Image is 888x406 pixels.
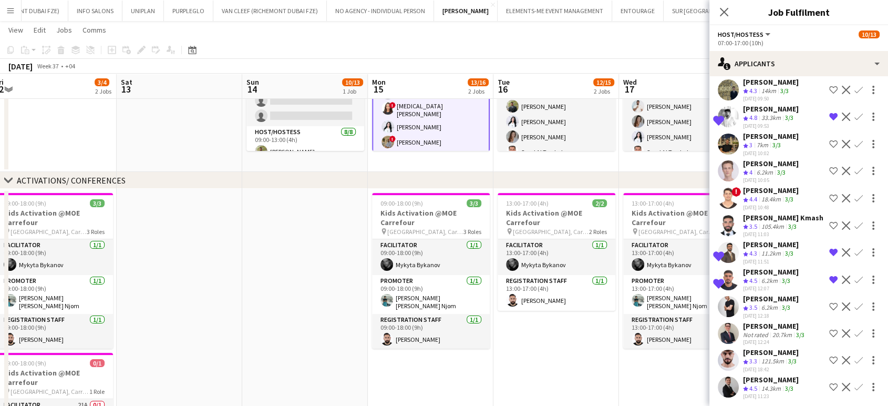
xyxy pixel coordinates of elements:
button: NO AGENCY - INDIVIDUAL PERSON [327,1,434,21]
span: 09:00-18:00 (9h) [380,199,423,207]
app-skills-label: 3/3 [785,249,793,257]
div: 20.7km [770,331,794,339]
span: 3 Roles [87,228,105,236]
a: Edit [29,23,50,37]
span: [GEOGRAPHIC_DATA], Carrefour [11,228,87,236]
span: 2 Roles [589,228,607,236]
div: [PERSON_NAME] [743,104,799,114]
div: [DATE] 18:42 [743,366,799,373]
a: View [4,23,27,37]
div: [PERSON_NAME] Kmash [743,213,823,222]
app-skills-label: 3/3 [785,195,793,203]
span: 17 [622,83,637,95]
span: 14 [245,83,259,95]
div: [DATE] 09:53 [743,123,799,129]
app-card-role: Facilitator1/113:00-17:00 (4h)Mykyta Bykanov [623,239,741,275]
div: [PERSON_NAME] [743,186,799,195]
button: [PERSON_NAME] [434,1,498,21]
div: [DATE] 11:23 [743,393,799,400]
app-card-role: Facilitator1/109:00-18:00 (9h)Mykyta Bykanov [372,239,490,275]
span: 3/4 [95,78,109,86]
span: ! [389,102,396,108]
app-skills-label: 3/3 [780,87,789,95]
app-card-role: Registration Staff1/109:00-18:00 (9h)[PERSON_NAME] [372,314,490,350]
app-skills-label: 3/3 [785,384,793,392]
button: ELEMENTS-ME EVENT MANAGEMENT [498,1,612,21]
div: 105.4km [759,222,786,231]
span: Sun [246,77,259,87]
span: 4.5 [749,384,757,392]
h3: Job Fulfilment [709,5,888,19]
span: 13:00-17:00 (4h) [632,199,674,207]
span: 13 [119,83,132,95]
div: [DATE] [8,61,33,72]
div: 6.2km [759,277,780,286]
span: Comms [82,25,106,35]
button: SUR [GEOGRAPHIC_DATA] [664,1,750,21]
button: PURPLEGLO [164,1,213,21]
div: [DATE] 10:05 [743,177,799,184]
span: 3.5 [749,222,757,230]
div: [DATE] 11:51 [743,258,799,265]
app-skills-label: 3/3 [777,168,786,176]
h3: Kids Activation @MOE Carrefour [623,208,741,227]
app-card-role: Registration Staff1/113:00-17:00 (4h)[PERSON_NAME] [623,314,741,350]
div: 2 Jobs [95,87,111,95]
div: Applicants [709,51,888,76]
span: 0/1 [90,359,105,367]
button: INFO SALONS [68,1,122,21]
span: Edit [34,25,46,35]
span: 4 [749,168,752,176]
span: ! [731,187,741,197]
app-skills-label: 3/3 [782,303,790,311]
span: 10/13 [859,31,880,38]
div: 14km [759,87,778,96]
span: 1 Role [89,388,105,395]
span: 3/3 [467,199,481,207]
app-job-card: 09:00-18:00 (9h)3/3Kids Activation @MOE Carrefour [GEOGRAPHIC_DATA], Carrefour3 RolesFacilitator1... [372,193,490,349]
app-card-role: Host/Hostess8/809:00-13:00 (4h)[PERSON_NAME] [246,126,364,272]
span: 4.8 [749,114,757,121]
button: ENTOURAGE [612,1,664,21]
span: Tue [498,77,510,87]
button: UNIPLAN [122,1,164,21]
span: View [8,25,23,35]
app-card-role: Facilitator1/113:00-17:00 (4h)Mykyta Bykanov [498,239,615,275]
div: 11.2km [759,249,783,258]
span: Jobs [56,25,72,35]
span: 12/15 [593,78,614,86]
div: 121.5km [759,357,786,366]
div: [DATE] 10:48 [743,204,799,211]
div: 07:00-17:00 (10h) [718,39,880,47]
app-skills-label: 3/3 [782,277,790,285]
span: 09:00-18:00 (9h) [4,359,46,367]
div: [PERSON_NAME] [743,240,799,249]
div: +04 [65,62,75,70]
span: Mon [372,77,386,87]
div: [DATE] 12:24 [743,339,807,346]
div: 33.3km [759,114,783,123]
div: [PERSON_NAME] [743,159,799,168]
div: [PERSON_NAME] [743,321,807,331]
div: [PERSON_NAME] [743,294,799,303]
span: 10/13 [342,78,363,86]
div: ACTIVATIONS/ CONFERENCES [17,175,126,186]
span: Host/Hostess [718,31,763,38]
span: 4.3 [749,249,757,257]
h3: Kids Activation @MOE Carrefour [498,208,615,227]
app-card-role: Host/Hostess8/807:00-16:00 (9h)![MEDICAL_DATA][PERSON_NAME]![PERSON_NAME][PERSON_NAME][PERSON_NAM... [623,32,741,178]
span: 3.3 [749,357,757,365]
div: [DATE] 12:07 [743,285,799,292]
app-skills-label: 3/3 [785,114,793,121]
div: [PERSON_NAME] [743,267,799,277]
div: 13:00-17:00 (4h)2/2Kids Activation @MOE Carrefour [GEOGRAPHIC_DATA], Carrefour2 RolesFacilitator1... [498,193,615,311]
div: 6.2km [755,168,775,177]
span: 09:00-18:00 (9h) [4,199,46,207]
span: [GEOGRAPHIC_DATA], Carrefour [387,228,463,236]
span: [GEOGRAPHIC_DATA], Carrefour [11,388,89,395]
div: [PERSON_NAME] [743,77,799,87]
div: [PERSON_NAME] [743,131,799,141]
button: VAN CLEEF (RICHEMONT DUBAI FZE) [213,1,327,21]
span: Wed [623,77,637,87]
div: 2 Jobs [468,87,488,95]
